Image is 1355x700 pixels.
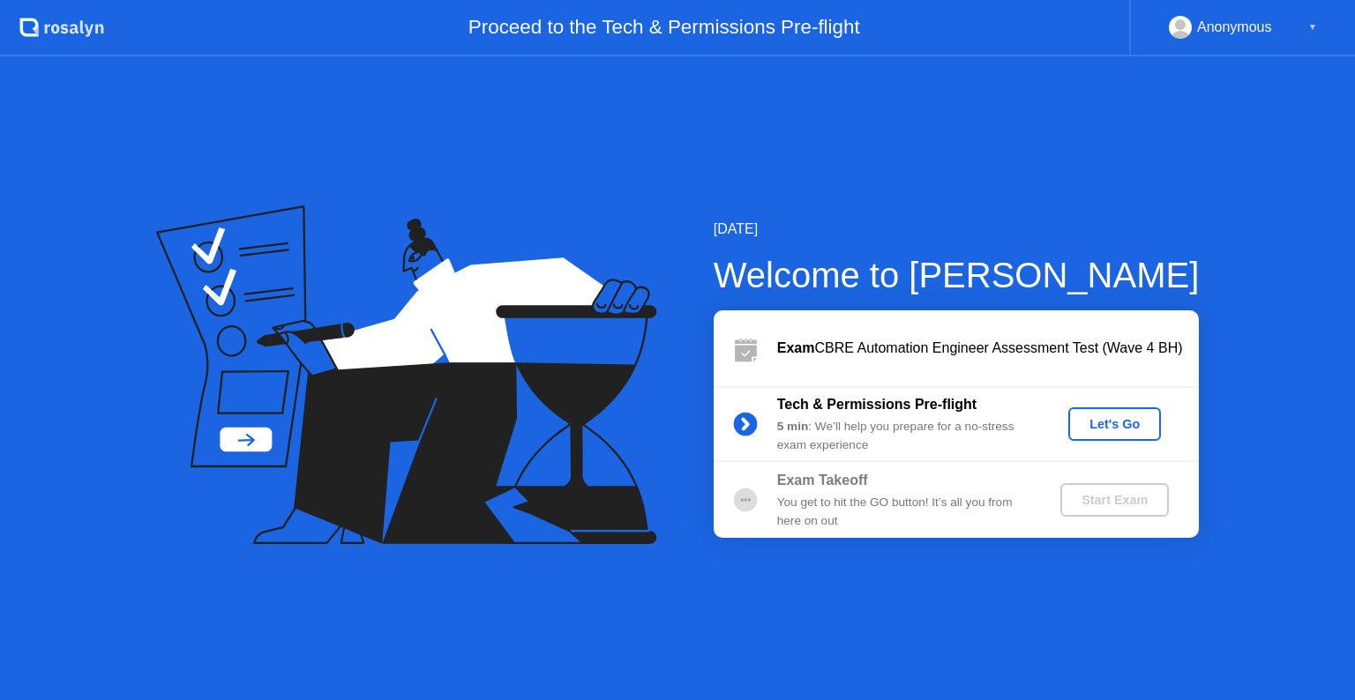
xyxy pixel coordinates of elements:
div: You get to hit the GO button! It’s all you from here on out [777,494,1031,530]
div: CBRE Automation Engineer Assessment Test (Wave 4 BH) [777,338,1199,359]
b: 5 min [777,420,809,433]
div: : We’ll help you prepare for a no-stress exam experience [777,418,1031,454]
b: Exam Takeoff [777,473,868,488]
b: Tech & Permissions Pre-flight [777,397,977,412]
div: Let's Go [1075,417,1154,431]
button: Start Exam [1060,483,1169,517]
div: [DATE] [714,219,1200,240]
b: Exam [777,340,815,355]
div: ▼ [1308,16,1317,39]
div: Start Exam [1067,493,1162,507]
div: Anonymous [1197,16,1272,39]
button: Let's Go [1068,407,1161,441]
div: Welcome to [PERSON_NAME] [714,249,1200,302]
